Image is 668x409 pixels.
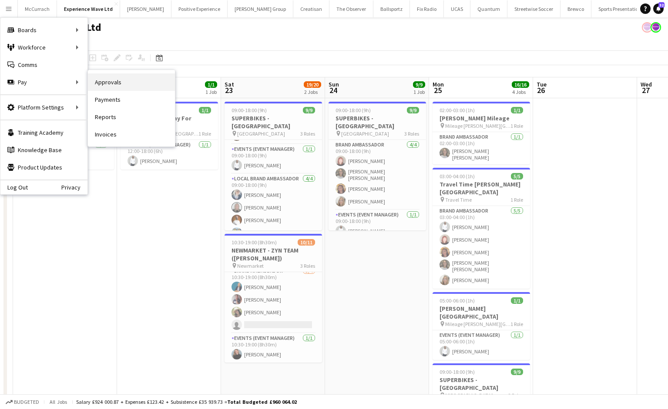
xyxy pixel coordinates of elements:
[225,80,234,88] span: Sat
[205,89,217,95] div: 1 Job
[440,107,475,113] span: 02:00-03:00 (1h)
[410,0,444,17] button: Fix Radio
[329,210,426,239] app-card-role: Events (Event Manager)1/109:00-18:00 (9h)[PERSON_NAME]
[0,124,87,141] a: Training Academy
[510,321,523,327] span: 1 Role
[336,107,371,113] span: 09:00-18:00 (9h)
[48,399,69,405] span: All jobs
[433,292,530,360] div: 05:00-06:00 (1h)1/1[PERSON_NAME][GEOGRAPHIC_DATA] Mileage [PERSON_NAME][GEOGRAPHIC_DATA]1 RoleEve...
[76,399,297,405] div: Salary £924 000.87 + Expenses £123.42 + Subsistence £35 939.73 =
[300,263,315,269] span: 3 Roles
[404,130,419,137] span: 3 Roles
[0,99,87,116] div: Platform Settings
[444,0,470,17] button: UCAS
[225,174,322,241] app-card-role: Local Brand Ambassador4/409:00-18:00 (9h)[PERSON_NAME][PERSON_NAME][PERSON_NAME][PERSON_NAME]
[0,39,87,56] div: Workforce
[512,89,529,95] div: 4 Jobs
[228,0,293,17] button: [PERSON_NAME] Group
[440,297,475,304] span: 05:00-06:00 (1h)
[407,107,419,113] span: 9/9
[445,321,510,327] span: Mileage [PERSON_NAME][GEOGRAPHIC_DATA]
[304,81,321,88] span: 19/20
[0,141,87,159] a: Knowledge Base
[373,0,410,17] button: Ballsportz
[198,130,211,137] span: 1 Role
[639,85,652,95] span: 27
[413,89,425,95] div: 1 Job
[0,159,87,176] a: Product Updates
[329,114,426,130] h3: SUPERBIKES - [GEOGRAPHIC_DATA]
[535,85,547,95] span: 26
[225,266,322,333] app-card-role: Brand Ambassador3/410:30-19:00 (8h30m)[PERSON_NAME][PERSON_NAME][PERSON_NAME]
[445,123,510,129] span: Mileage [PERSON_NAME][GEOGRAPHIC_DATA]
[561,0,591,17] button: Brewco
[329,140,426,210] app-card-role: Brand Ambassador4/409:00-18:00 (9h)[PERSON_NAME][PERSON_NAME] [PERSON_NAME][PERSON_NAME][PERSON_N...
[304,89,321,95] div: 2 Jobs
[642,22,652,33] app-user-avatar: Sophie Barnes
[88,108,175,126] a: Reports
[433,305,530,320] h3: [PERSON_NAME][GEOGRAPHIC_DATA]
[507,0,561,17] button: Streetwise Soccer
[0,184,28,191] a: Log Out
[121,140,218,170] app-card-role: Events (Event Manager)1/112:00-18:00 (6h)[PERSON_NAME]
[433,102,530,164] div: 02:00-03:00 (1h)1/1[PERSON_NAME] Mileage Mileage [PERSON_NAME][GEOGRAPHIC_DATA]1 RoleBrand Ambass...
[4,397,40,407] button: Budgeted
[329,102,426,230] app-job-card: 09:00-18:00 (9h)9/9SUPERBIKES - [GEOGRAPHIC_DATA] [GEOGRAPHIC_DATA]3 RolesBrand Ambassador4/409:0...
[237,263,264,269] span: Newmarket
[18,0,57,17] button: McCurrach
[433,168,530,289] app-job-card: 03:00-04:00 (1h)5/5Travel Time [PERSON_NAME][GEOGRAPHIC_DATA] Travel Time1 RoleBrand Ambassador5/...
[591,0,655,17] button: Sports Presentation Co
[225,102,322,230] div: 09:00-18:00 (9h)9/9SUPERBIKES - [GEOGRAPHIC_DATA] [GEOGRAPHIC_DATA]3 Roles[PERSON_NAME] [PERSON_N...
[171,0,228,17] button: Positive Experience
[329,80,339,88] span: Sun
[341,130,389,137] span: [GEOGRAPHIC_DATA]
[433,80,444,88] span: Mon
[445,392,493,399] span: [GEOGRAPHIC_DATA]
[512,81,529,88] span: 16/16
[511,173,523,180] span: 5/5
[88,73,175,91] a: Approvals
[329,0,373,17] button: The Observer
[440,173,475,180] span: 03:00-04:00 (1h)
[57,0,120,17] button: Experience Wave Ltd
[0,73,87,91] div: Pay
[225,144,322,174] app-card-role: Events (Event Manager)1/109:00-18:00 (9h)[PERSON_NAME]
[413,81,425,88] span: 9/9
[14,399,39,405] span: Budgeted
[511,369,523,375] span: 9/9
[300,130,315,137] span: 3 Roles
[537,80,547,88] span: Tue
[0,56,87,73] a: Comms
[440,369,475,375] span: 09:00-18:00 (9h)
[232,239,277,246] span: 10:30-19:00 (8h30m)
[225,234,322,362] app-job-card: 10:30-19:00 (8h30m)10/11NEWMARKET - ZYN TEAM ([PERSON_NAME]) Newmarket3 Roles[PERSON_NAME][PERSON...
[511,107,523,113] span: 1/1
[225,114,322,130] h3: SUPERBIKES - [GEOGRAPHIC_DATA]
[433,330,530,360] app-card-role: Events (Event Manager)1/105:00-06:00 (1h)[PERSON_NAME]
[641,80,652,88] span: Wed
[470,0,507,17] button: Quantum
[303,107,315,113] span: 9/9
[511,297,523,304] span: 1/1
[225,246,322,262] h3: NEWMARKET - ZYN TEAM ([PERSON_NAME])
[651,22,661,33] app-user-avatar: Sophie Barnes
[433,132,530,164] app-card-role: Brand Ambassador1/102:00-03:00 (1h)[PERSON_NAME] [PERSON_NAME]
[510,123,523,129] span: 1 Role
[508,392,523,399] span: 3 Roles
[510,196,523,203] span: 1 Role
[227,399,297,405] span: Total Budgeted £960 064.02
[433,180,530,196] h3: Travel Time [PERSON_NAME][GEOGRAPHIC_DATA]
[232,107,267,113] span: 09:00-18:00 (9h)
[120,0,171,17] button: [PERSON_NAME]
[225,333,322,363] app-card-role: Events (Event Manager)1/110:30-19:00 (8h30m)[PERSON_NAME]
[327,85,339,95] span: 24
[445,196,472,203] span: Travel Time
[205,81,217,88] span: 1/1
[61,184,87,191] a: Privacy
[433,376,530,392] h3: SUPERBIKES - [GEOGRAPHIC_DATA]
[653,3,664,14] a: 32
[88,91,175,108] a: Payments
